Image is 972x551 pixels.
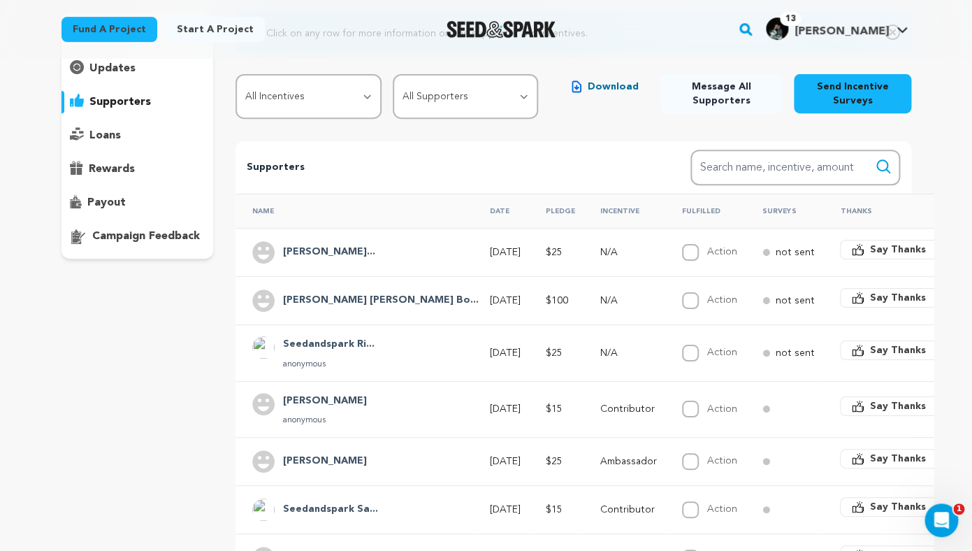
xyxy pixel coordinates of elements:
[166,17,265,42] a: Start a project
[447,21,556,38] a: Seed&Spark Homepage
[794,26,888,37] span: [PERSON_NAME]
[546,404,563,414] span: $15
[283,393,367,410] h4: Jennifer Lange
[283,336,375,353] h4: Seedandspark River Davis
[252,241,275,264] img: user.png
[870,500,926,514] span: Say Thanks
[546,457,563,466] span: $25
[87,194,126,211] p: payout
[61,225,214,248] button: campaign feedback
[763,15,911,40] a: Zach B.'s Profile
[924,503,958,537] iframe: Intercom live chat
[252,393,275,415] img: user.png
[840,288,938,308] button: Say Thanks
[283,244,375,261] h4: Juliet Gappmayer Sanders
[252,499,275,521] img: ACg8ocLePbO2uq74W18sNe5QYFniCgL9WMtQemJjjy_5n_5yhG-sh0TP=s96-c
[776,245,815,259] p: not sent
[490,294,521,308] p: [DATE]
[247,159,645,176] p: Supporters
[707,404,737,414] label: Action
[823,194,946,228] th: Thanks
[660,74,783,113] button: Message All Supporters
[61,192,214,214] button: payout
[763,15,911,44] span: Zach B.'s Profile
[600,245,657,259] p: N/A
[546,296,568,306] span: $100
[490,503,521,517] p: [DATE]
[707,295,737,305] label: Action
[283,292,479,309] h4: Melinda Mike Boyack
[870,452,926,466] span: Say Thanks
[840,396,938,416] button: Say Thanks
[235,194,473,228] th: Name
[61,91,214,113] button: supporters
[707,456,737,466] label: Action
[870,343,926,357] span: Say Thanks
[766,17,788,40] img: Seed%20and%20Spark%20Profile%20Photo.jpg
[690,150,900,185] input: Search name, incentive, amount
[587,80,638,94] span: Download
[89,127,121,144] p: loans
[283,415,367,426] p: anonymous
[600,294,657,308] p: N/A
[490,245,521,259] p: [DATE]
[840,449,938,468] button: Say Thanks
[766,17,888,40] div: Zach B.'s Profile
[746,194,823,228] th: Surveys
[870,399,926,413] span: Say Thanks
[870,291,926,305] span: Say Thanks
[89,60,136,77] p: updates
[776,346,815,360] p: not sent
[870,243,926,257] span: Say Thanks
[707,348,737,357] label: Action
[583,194,665,228] th: Incentive
[89,94,151,110] p: supporters
[707,247,737,257] label: Action
[600,503,657,517] p: Contributor
[490,455,521,468] p: [DATE]
[89,161,135,178] p: rewards
[707,504,737,514] label: Action
[546,505,563,515] span: $15
[473,194,529,228] th: Date
[546,248,563,257] span: $25
[840,497,938,517] button: Say Thanks
[283,501,378,518] h4: Seedandspark Samuel
[665,194,746,228] th: Fulfilled
[776,294,815,308] p: not sent
[61,158,214,180] button: rewards
[61,17,157,42] a: Fund a project
[953,503,964,515] span: 1
[600,402,657,416] p: Contributor
[490,346,521,360] p: [DATE]
[61,124,214,147] button: loans
[447,21,556,38] img: Seed&Spark Logo Dark Mode
[252,336,275,359] img: ACg8ocK9MlJZgoOb8cXGWJ8tLuqvJFgFXdYzQdGpYyPII9UJK0jm7w=s96-c
[61,57,214,80] button: updates
[529,194,583,228] th: Pledge
[546,348,563,358] span: $25
[283,453,367,470] h4: Dave Tanner
[600,346,657,360] p: N/A
[252,450,275,473] img: user.png
[490,402,521,416] p: [DATE]
[780,12,801,26] span: 13
[794,74,911,113] button: Send Incentive Surveys
[252,289,275,312] img: user.png
[92,228,200,245] p: campaign feedback
[840,240,938,259] button: Say Thanks
[600,455,657,468] p: Ambassador
[840,341,938,360] button: Say Thanks
[283,359,375,370] p: anonymous
[672,80,771,108] span: Message All Supporters
[560,74,649,99] button: Download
